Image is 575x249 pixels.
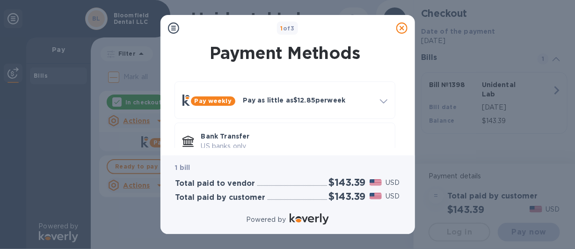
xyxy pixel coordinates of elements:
[281,25,295,32] b: of 3
[243,95,372,105] p: Pay as little as $12.85 per week
[329,176,366,188] h2: $143.39
[201,141,387,151] p: US banks only.
[290,213,329,225] img: Logo
[175,193,266,202] h3: Total paid by customer
[370,193,382,199] img: USD
[370,179,382,186] img: USD
[386,178,400,188] p: USD
[175,179,255,188] h3: Total paid to vendor
[386,191,400,201] p: USD
[175,164,190,171] b: 1 bill
[201,132,387,141] p: Bank Transfer
[329,190,366,202] h2: $143.39
[173,43,397,63] h1: Payment Methods
[246,215,286,225] p: Powered by
[281,25,283,32] span: 1
[195,97,232,104] b: Pay weekly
